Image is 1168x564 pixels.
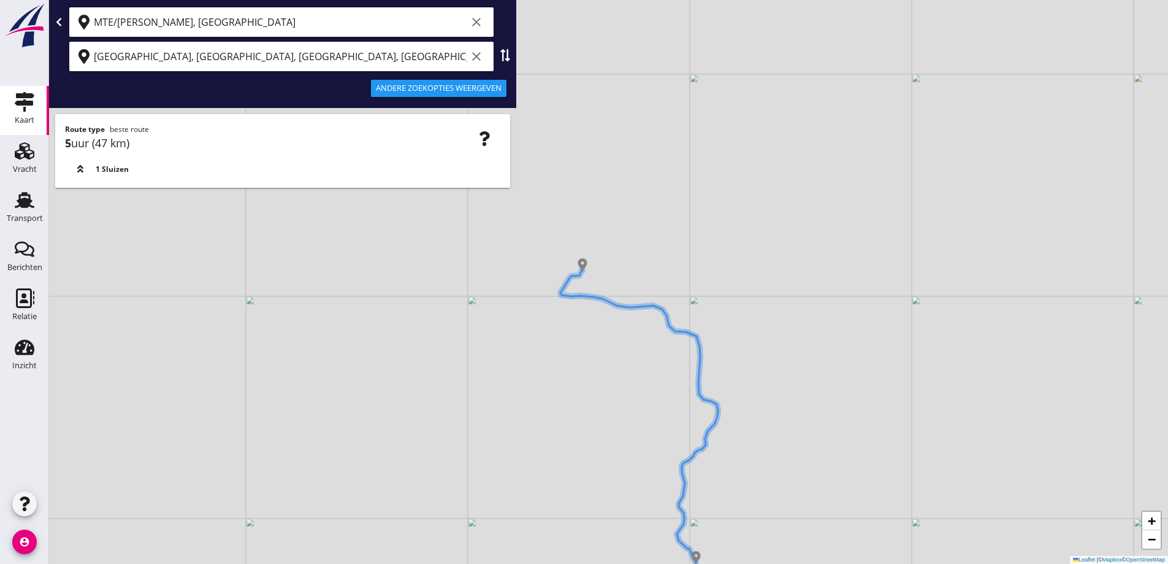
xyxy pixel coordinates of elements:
[7,214,43,222] div: Transport
[96,164,129,175] span: 1 Sluizen
[1097,557,1098,563] span: |
[110,124,149,134] span: beste route
[12,361,37,369] div: Inzicht
[469,49,484,64] i: clear
[1126,557,1165,563] a: OpenStreetMap
[1073,557,1095,563] a: Leaflet
[371,80,506,97] button: Andere zoekopties weergeven
[1148,531,1156,547] span: −
[469,15,484,29] i: clear
[1142,512,1161,530] a: Zoom in
[7,263,42,271] div: Berichten
[65,124,105,134] strong: Route type
[94,47,467,66] input: Bestemming
[690,551,702,563] img: Marker
[376,82,502,95] div: Andere zoekopties weergeven
[1070,556,1168,564] div: © ©
[12,312,37,320] div: Relatie
[13,165,37,173] div: Vracht
[12,530,37,554] i: account_circle
[65,135,500,152] div: uur (47 km)
[1142,530,1161,549] a: Zoom out
[94,12,467,32] input: Vertrekpunt
[2,3,47,48] img: logo-small.a267ee39.svg
[65,136,71,150] strong: 5
[576,258,589,271] img: Marker
[15,116,34,124] div: Kaart
[1148,513,1156,528] span: +
[1102,557,1122,563] a: Mapbox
